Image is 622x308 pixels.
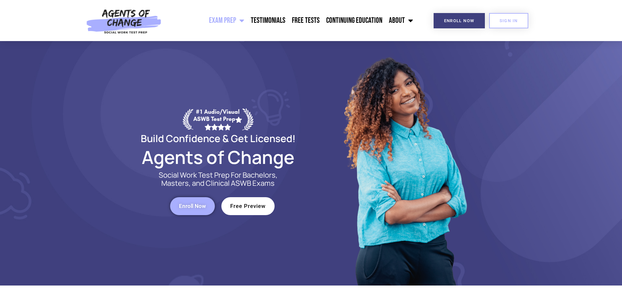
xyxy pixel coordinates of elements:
[339,41,470,286] img: Website Image 1 (1)
[206,12,247,29] a: Exam Prep
[444,19,474,23] span: Enroll Now
[221,197,275,215] a: Free Preview
[386,12,416,29] a: About
[125,134,311,143] h2: Build Confidence & Get Licensed!
[125,150,311,165] h2: Agents of Change
[323,12,386,29] a: Continuing Education
[193,108,242,130] div: #1 Audio/Visual ASWB Test Prep
[289,12,323,29] a: Free Tests
[489,13,528,28] a: SIGN IN
[170,197,215,215] a: Enroll Now
[230,203,266,209] span: Free Preview
[151,171,285,187] p: Social Work Test Prep For Bachelors, Masters, and Clinical ASWB Exams
[179,203,206,209] span: Enroll Now
[500,19,518,23] span: SIGN IN
[165,12,416,29] nav: Menu
[247,12,289,29] a: Testimonials
[434,13,485,28] a: Enroll Now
